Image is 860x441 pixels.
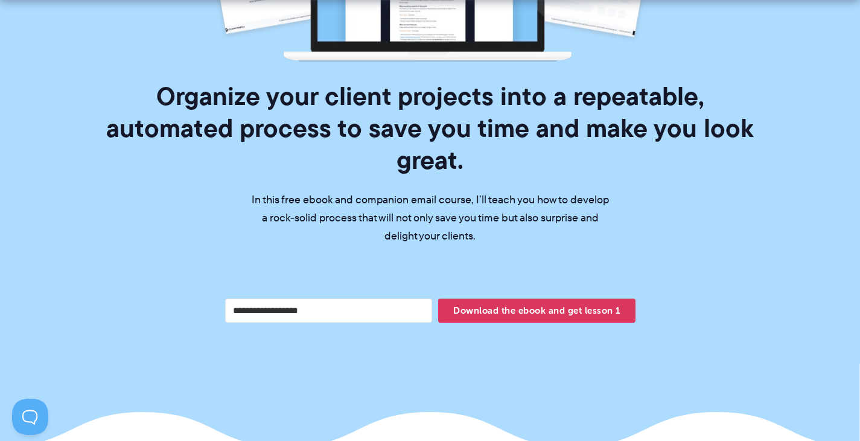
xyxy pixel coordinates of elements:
[438,299,635,323] button: Download the ebook and get lesson 1
[12,399,48,435] iframe: Toggle Customer Support
[91,80,769,176] h1: Organize your client projects into a repeatable, automated process to save you time and make you ...
[225,299,433,323] input: Your email address
[249,191,611,246] p: In this free ebook and companion email course, I’ll teach you how to develop a rock-solid process...
[438,300,635,321] span: Download the ebook and get lesson 1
